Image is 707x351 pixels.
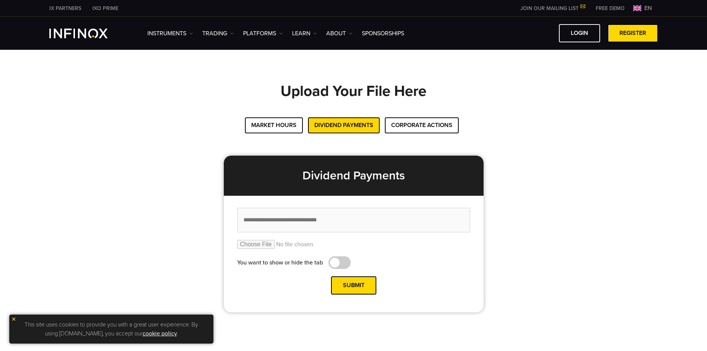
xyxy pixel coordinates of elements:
[559,24,600,42] a: LOGIN
[94,83,613,117] h1: Upload Your File Here
[147,29,193,38] a: Instruments
[385,117,459,133] button: Corporate Actions
[515,5,590,12] a: JOIN OUR MAILING LIST
[292,29,317,38] a: Learn
[202,29,234,38] a: TRADING
[243,29,283,38] a: PLATFORMS
[590,4,630,12] a: INFINOX MENU
[49,29,125,38] a: INFINOX Logo
[44,4,87,12] a: INFINOX
[11,316,16,322] img: yellow close icon
[143,330,177,337] a: cookie policy
[237,258,323,267] span: You want to show or hide the tab
[641,4,655,13] span: en
[331,276,376,295] button: Submit
[362,29,404,38] a: SPONSORSHIPS
[224,156,484,196] p: Dividend Payments
[245,117,303,133] button: Market Hours
[308,117,380,133] button: Dividend Payments
[326,29,353,38] a: ABOUT
[13,318,210,340] p: This site uses cookies to provide you with a great user experience. By using [DOMAIN_NAME], you a...
[608,24,658,42] a: REGISTER
[87,4,124,12] a: INFINOX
